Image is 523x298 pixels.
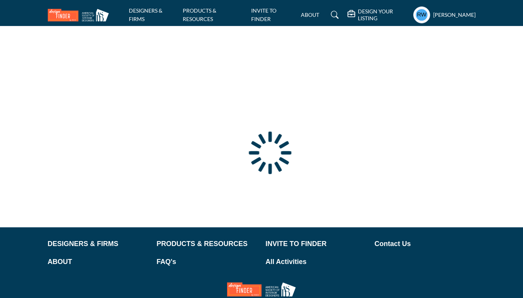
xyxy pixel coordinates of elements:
a: INVITE TO FINDER [251,7,276,22]
h5: DESIGN YOUR LISTING [358,8,409,22]
a: PRODUCTS & RESOURCES [157,239,258,249]
a: All Activities [266,257,367,267]
div: DESIGN YOUR LISTING [348,8,409,22]
a: PRODUCTS & RESOURCES [183,7,216,22]
img: Site Logo [48,9,113,21]
a: Contact Us [375,239,476,249]
a: FAQ's [157,257,258,267]
a: INVITE TO FINDER [266,239,367,249]
button: Show hide supplier dropdown [413,6,430,23]
a: ABOUT [48,257,149,267]
img: No Site Logo [227,282,296,296]
a: Search [323,9,344,21]
a: ABOUT [301,11,319,18]
a: DESIGNERS & FIRMS [129,7,162,22]
h5: [PERSON_NAME] [433,11,476,19]
a: DESIGNERS & FIRMS [48,239,149,249]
